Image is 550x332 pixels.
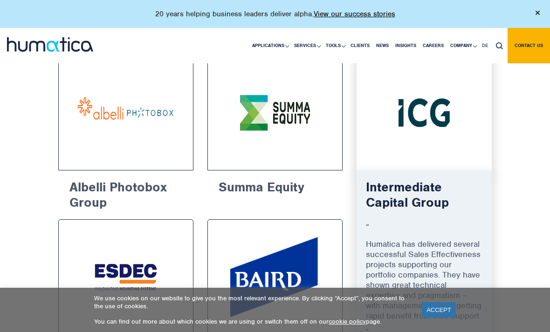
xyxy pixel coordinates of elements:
img: logo [7,37,93,52]
img: Baird Capital [230,237,319,317]
a: Clients [347,28,373,63]
img: search_icon [496,42,503,49]
img: Esdec [76,237,176,317]
span: DE [482,42,488,48]
a: View our success stories [314,9,395,19]
p: You can find out more about which cookies we are using or switch them off on our page. [94,318,410,325]
p: 20 years helping business leaders deliver alpha. [155,9,395,19]
img: Summa Equity [225,73,325,153]
a: Services [291,28,323,63]
a: Insights [392,28,419,63]
img: Intermediate Capital Group [374,72,474,153]
a: ACCEPT [422,302,456,318]
h6: Summa Equity [207,170,343,200]
a: Contact us [508,28,550,63]
p: “ [366,222,482,239]
img: Albelli Photobox Group [76,73,176,153]
p: Humatica has delivered several successful Sales Effectiveness projects supporting our portfolio c... [366,239,482,328]
a: Tools [323,28,347,63]
a: Applications [249,28,291,63]
a: cookie policy [329,318,366,325]
a: News [373,28,392,63]
a: DE [479,28,491,63]
h6: Albelli Photobox Group [58,170,193,216]
a: Careers [419,28,447,63]
h6: Intermediate Capital Group [366,180,482,218]
p: We use cookies on our website to give you the most relevant experience. By clicking “Accept”, you... [94,294,410,310]
a: Company [447,28,479,63]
